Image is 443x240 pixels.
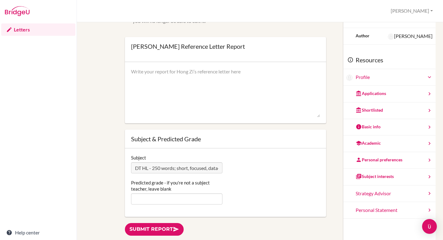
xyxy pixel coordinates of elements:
img: Sara Morgan [388,34,394,40]
div: Academic [356,140,381,146]
a: Academic [343,135,436,152]
a: Personal Statement [343,202,436,219]
a: Strategy Advisor [343,185,436,202]
label: Predicted grade - if you're not a subject teacher, leave blank [131,180,222,192]
div: Shortlisted [356,107,383,113]
div: Personal preferences [356,157,402,163]
a: Applications [343,86,436,102]
div: Subject & Predicted Grade [131,136,320,142]
div: Basic info [356,124,381,130]
div: Subject interests [356,173,394,180]
img: Bridge-U [5,6,30,16]
div: Applications [356,90,386,97]
div: [PERSON_NAME] [388,33,433,40]
a: Personal preferences [343,152,436,169]
div: Open Intercom Messenger [422,219,437,234]
label: Subject [131,155,146,161]
img: Hong Zi Goh [346,75,353,81]
a: Submit report [125,223,184,236]
div: [PERSON_NAME] Reference Letter Report [131,43,245,49]
div: Resources [343,51,436,69]
a: Letters [1,23,75,36]
div: Author [356,33,369,39]
a: Subject interests [343,169,436,185]
a: Basic info [343,119,436,136]
button: [PERSON_NAME] [388,5,436,17]
a: Shortlisted [343,102,436,119]
a: Help center [1,226,75,239]
a: Profile [356,74,433,81]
